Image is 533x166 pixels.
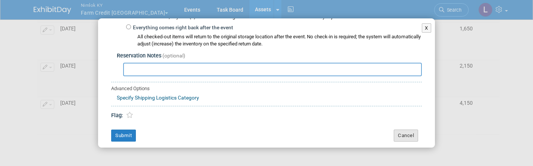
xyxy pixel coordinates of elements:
[137,33,422,48] div: All checked-out items will return to the original storage location after the event. No check-in i...
[162,53,185,59] span: (optional)
[422,23,431,33] button: X
[111,112,123,119] span: Flag:
[131,24,233,32] label: Everything comes right back after the event
[111,130,136,142] button: Submit
[117,53,161,59] span: Reservation Notes
[117,95,199,101] a: Specify Shipping Logistics Category
[394,130,418,142] button: Cancel
[111,85,422,92] div: Advanced Options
